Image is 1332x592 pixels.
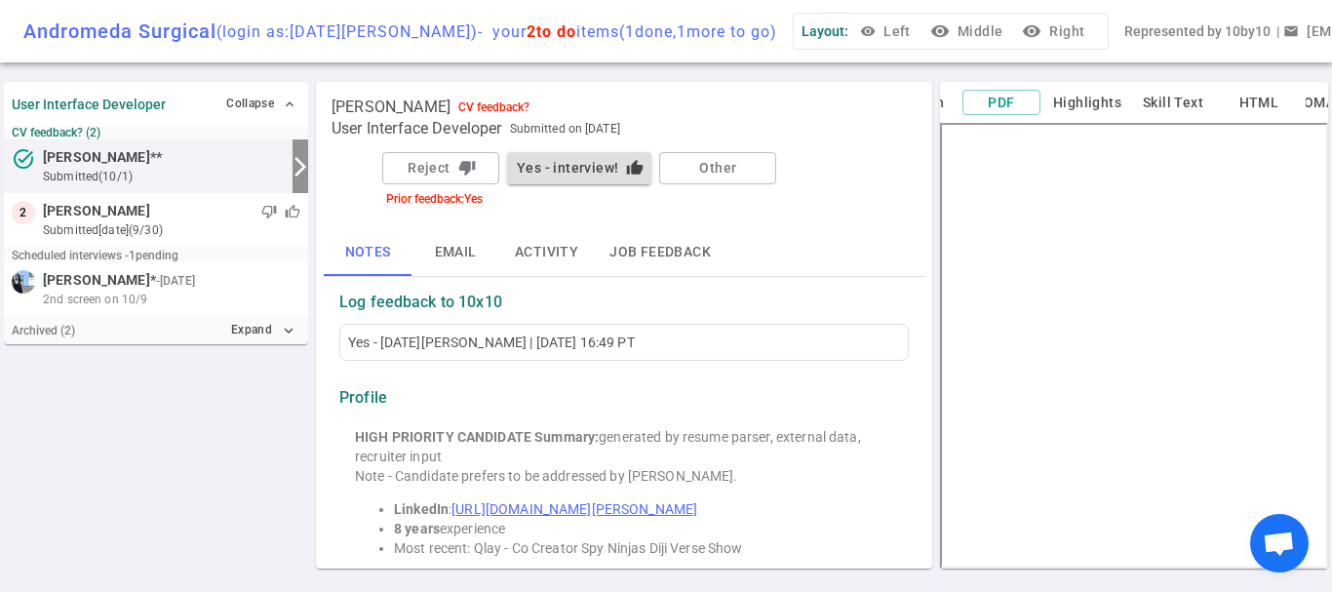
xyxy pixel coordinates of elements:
strong: HIGH PRIORITY CANDIDATE Summary: [355,429,599,445]
strong: 8 years [394,521,440,536]
span: (login as: [DATE][PERSON_NAME] ) [216,22,478,41]
span: User Interface Developer [332,119,502,138]
strong: Log feedback to 10x10 [339,293,502,312]
li: Most recent: Qlay - Co Creator Spy Ninjas Diji Verse Show [394,538,893,558]
div: Prior feedback: Yes [378,192,924,206]
span: expand_less [282,97,297,112]
i: visibility [1022,21,1041,41]
button: Other [659,152,776,184]
span: email [1283,23,1299,39]
button: Activity [499,229,594,276]
span: [PERSON_NAME] [43,147,150,168]
li: experience [394,519,893,538]
i: task_alt [12,147,35,171]
div: basic tabs example [324,229,924,276]
small: Archived ( 2 ) [12,324,75,337]
i: arrow_forward_ios [289,155,312,178]
button: Skill Text [1134,91,1212,115]
strong: Profile [339,388,387,408]
small: submitted [DATE] (9/30) [43,221,300,239]
button: visibilityMiddle [926,14,1010,50]
span: thumb_up [285,204,300,219]
img: c71242d41979be291fd4fc4e6bf8b5af [12,270,35,294]
button: Notes [324,229,411,276]
small: CV feedback? (2) [12,126,300,139]
span: 2nd screen on 10/9 [43,291,147,308]
button: Left [856,14,919,50]
strong: LinkedIn [394,501,449,517]
div: Chat abierto [1250,514,1309,572]
button: Yes - interview!thumb_up [507,152,651,184]
div: Note - Candidate prefers to be addressed by [PERSON_NAME]. [355,466,893,486]
small: - [DATE] [156,272,195,290]
i: expand_more [280,322,297,339]
div: 2 [12,201,35,224]
span: Submitted on [DATE] [510,119,620,138]
strong: User Interface Developer [12,97,166,112]
span: [PERSON_NAME] [332,98,451,117]
li: : [394,499,893,519]
div: Yes - [DATE][PERSON_NAME] | [DATE] 16:49 PT [348,333,900,352]
small: Scheduled interviews - 1 pending [12,249,178,262]
button: Email [411,229,499,276]
span: [PERSON_NAME] [43,201,150,221]
span: - your items ( 1 done, 1 more to go) [478,22,777,41]
button: Highlights [1048,91,1126,115]
div: CV feedback? [458,100,529,114]
span: [PERSON_NAME] [43,270,150,291]
button: HTML [1220,91,1298,115]
button: Collapse [221,90,300,118]
small: submitted (10/1) [43,168,285,185]
a: [URL][DOMAIN_NAME][PERSON_NAME] [451,501,697,517]
span: 2 to do [527,22,576,41]
span: thumb_down [261,204,277,219]
i: thumb_up [626,159,644,177]
button: visibilityRight [1018,14,1092,50]
button: Expandexpand_more [226,316,300,344]
i: thumb_down [458,159,476,177]
span: visibility [860,23,876,39]
iframe: candidate_document_preview__iframe [940,123,1328,569]
i: visibility [930,21,950,41]
span: Layout: [802,23,848,39]
div: Andromeda Surgical [23,20,777,43]
button: Job feedback [594,229,726,276]
button: PDF [962,90,1040,116]
button: Rejectthumb_down [382,152,499,184]
div: generated by resume parser, external data, recruiter input [355,427,893,466]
